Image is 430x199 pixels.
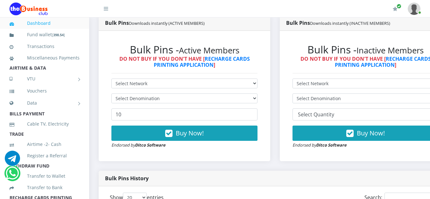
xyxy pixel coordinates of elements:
a: Chat for support [6,170,19,181]
small: Endorsed by [111,142,166,148]
a: Cable TV, Electricity [10,117,80,131]
strong: Bulk Pins [286,19,390,26]
a: Transactions [10,39,80,54]
span: Buy Now! [176,129,204,137]
small: Endorsed by [293,142,347,148]
a: Transfer to Wallet [10,169,80,183]
button: Buy Now! [111,126,257,141]
strong: Ditco Software [135,142,166,148]
h2: Bulk Pins - [111,44,257,56]
a: Dashboard [10,16,80,31]
img: Logo [10,3,48,15]
a: Chat for support [5,155,20,166]
a: VTU [10,71,80,87]
strong: Ditco Software [316,142,347,148]
small: Downloads instantly (INACTIVE MEMBERS) [310,20,390,26]
a: Transfer to Bank [10,180,80,195]
img: User [408,3,420,15]
strong: DO NOT BUY IF YOU DON'T HAVE [ ] [119,55,250,68]
small: Active Members [179,45,239,56]
span: Buy Now! [357,129,385,137]
strong: Bulk Pins [105,19,205,26]
a: RECHARGE CARDS PRINTING APPLICATION [154,55,250,68]
i: Renew/Upgrade Subscription [393,6,398,11]
b: 398.54 [53,32,64,37]
a: Miscellaneous Payments [10,51,80,65]
a: Vouchers [10,84,80,98]
a: Register a Referral [10,148,80,163]
a: Airtime -2- Cash [10,137,80,152]
strong: Bulk Pins History [105,175,149,182]
small: Downloads instantly (ACTIVE MEMBERS) [129,20,205,26]
span: Renew/Upgrade Subscription [397,4,401,9]
small: Inactive Members [356,45,424,56]
a: Data [10,95,80,111]
a: Fund wallet[398.54] [10,27,80,42]
input: Enter Quantity [111,108,257,120]
small: [ ] [52,32,65,37]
